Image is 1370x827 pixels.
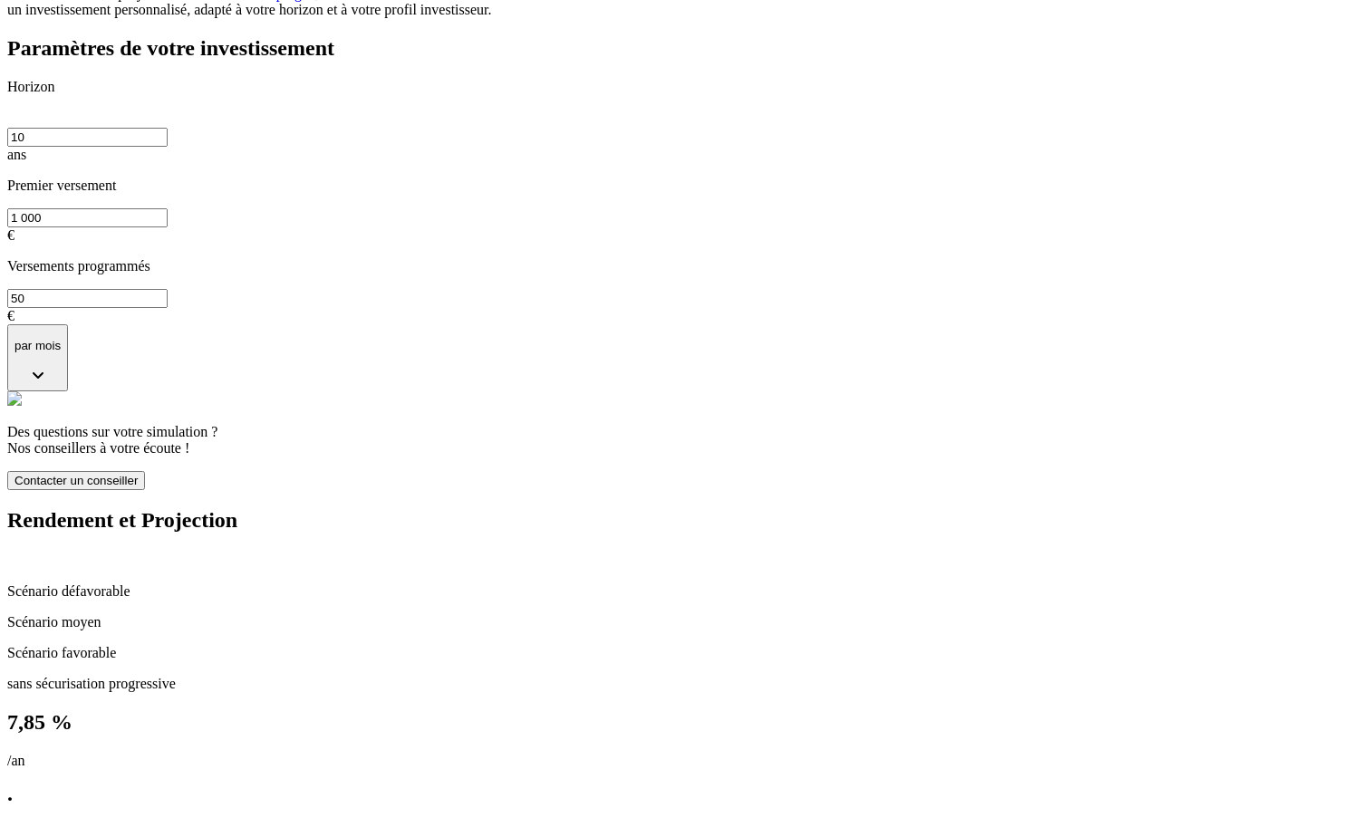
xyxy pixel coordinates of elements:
button: Contacter un conseiller [7,471,145,490]
button: par mois [7,324,68,392]
p: Horizon [7,79,1363,95]
h2: 7,85 % [7,710,1363,735]
p: Premier versement [7,178,1363,194]
span: un investissement personnalisé, adapté à votre horizon et à votre profil investisseur. [7,2,492,17]
span: Des questions sur votre simulation ? [7,424,217,439]
p: sans sécurisation progressive [7,676,1363,692]
h2: Paramètres de votre investissement [7,36,1363,61]
span: € [7,308,14,323]
span: Contacter un conseiller [14,474,138,487]
p: par mois [14,339,61,352]
span: ans [7,147,26,162]
p: /an [7,753,1363,769]
p: Scénario moyen [7,614,1363,630]
h2: · [7,787,1363,812]
img: alexis.png [7,391,22,406]
p: Scénario défavorable [7,583,1363,600]
p: Scénario favorable [7,645,1363,661]
span: € [7,227,14,243]
span: Nos conseillers à votre écoute ! [7,440,189,456]
h2: Rendement et Projection [7,508,1363,533]
p: Versements programmés [7,258,1363,274]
